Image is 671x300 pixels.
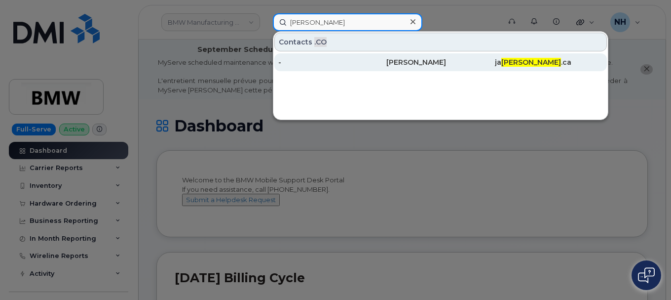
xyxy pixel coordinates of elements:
[638,267,655,283] img: Open chat
[278,57,386,67] div: -
[386,57,494,67] div: [PERSON_NAME]
[274,33,607,51] div: Contacts
[495,57,603,67] div: ja .ca
[274,53,607,71] a: -[PERSON_NAME]ja[PERSON_NAME].ca
[314,37,327,47] span: .CO
[501,58,561,67] span: [PERSON_NAME]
